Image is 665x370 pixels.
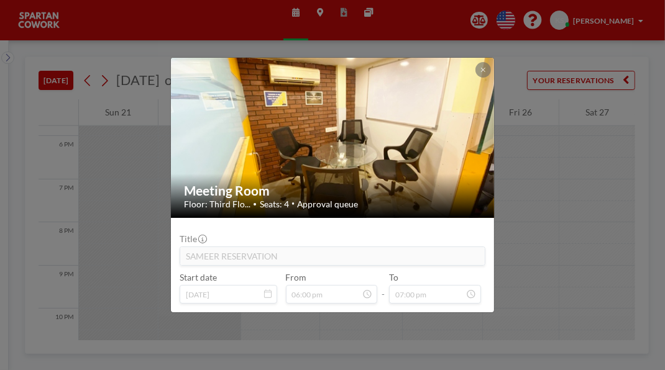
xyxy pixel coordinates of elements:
[389,272,398,282] label: To
[180,272,217,282] label: Start date
[180,233,206,244] label: Title
[382,276,385,300] span: -
[260,199,289,209] span: Seats: 4
[254,200,257,208] span: •
[171,17,495,259] img: 537.jpg
[298,199,359,209] span: Approval queue
[184,183,482,199] h2: Meeting Room
[291,201,295,207] span: •
[184,199,250,209] span: Floor: Third Flo...
[180,247,485,266] input: (No title)
[286,272,306,282] label: From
